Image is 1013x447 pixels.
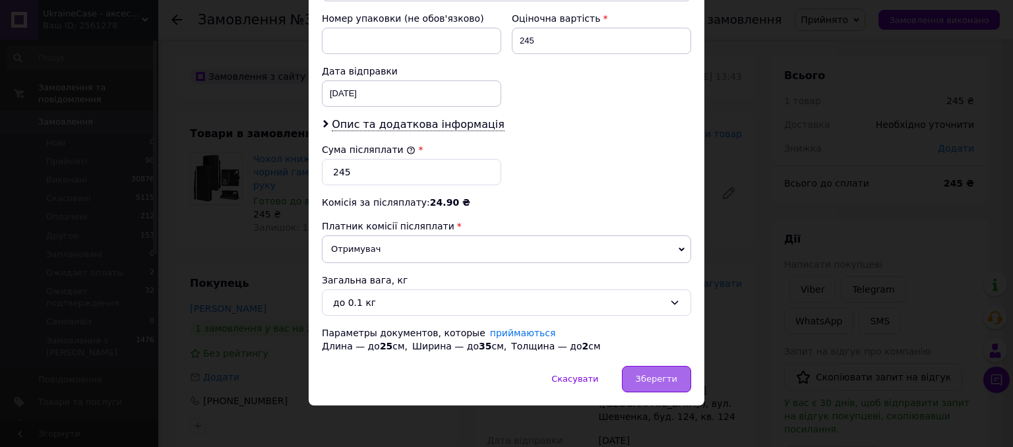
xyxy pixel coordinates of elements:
a: приймаються [490,328,556,338]
div: Загальна вага, кг [322,274,691,287]
span: Опис та додаткова інформація [332,118,505,131]
span: 24.90 ₴ [430,197,470,208]
span: 35 [479,341,491,351]
div: Комісія за післяплату: [322,196,691,209]
span: Скасувати [551,374,598,384]
span: 2 [582,341,588,351]
div: Номер упаковки (не обов'язково) [322,12,501,25]
span: Отримувач [322,235,691,263]
span: Зберегти [636,374,677,384]
div: Дата відправки [322,65,501,78]
div: Оціночна вартість [512,12,691,25]
div: до 0.1 кг [333,295,664,310]
div: Параметры документов, которые Длина — до см, Ширина — до см, Толщина — до см [322,326,691,353]
label: Сума післяплати [322,144,415,155]
span: Платник комісії післяплати [322,221,454,231]
span: 25 [380,341,392,351]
